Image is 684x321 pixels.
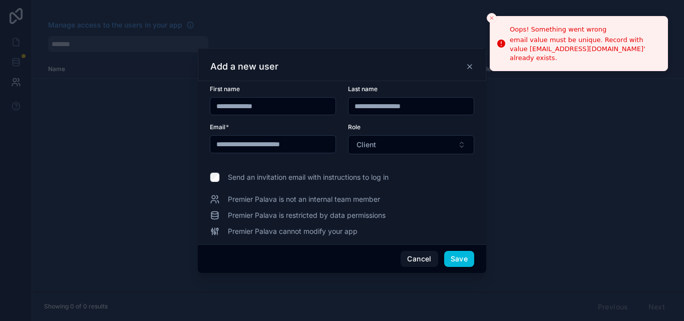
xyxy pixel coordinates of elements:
[210,61,278,73] h3: Add a new user
[348,135,474,154] button: Select Button
[228,172,389,182] span: Send an invitation email with instructions to log in
[510,36,659,63] div: email value must be unique. Record with value [EMAIL_ADDRESS][DOMAIN_NAME]' already exists.
[228,226,358,236] span: Premier Palava cannot modify your app
[210,85,240,93] span: First name
[210,123,225,131] span: Email
[210,172,220,182] input: Send an invitation email with instructions to log in
[228,210,386,220] span: Premier Palava is restricted by data permissions
[348,123,361,131] span: Role
[228,194,380,204] span: Premier Palava is not an internal team member
[401,251,438,267] button: Cancel
[510,25,659,35] div: Oops! Something went wrong
[348,85,378,93] span: Last name
[444,251,474,267] button: Save
[487,13,497,23] button: Close toast
[357,140,376,150] span: Client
